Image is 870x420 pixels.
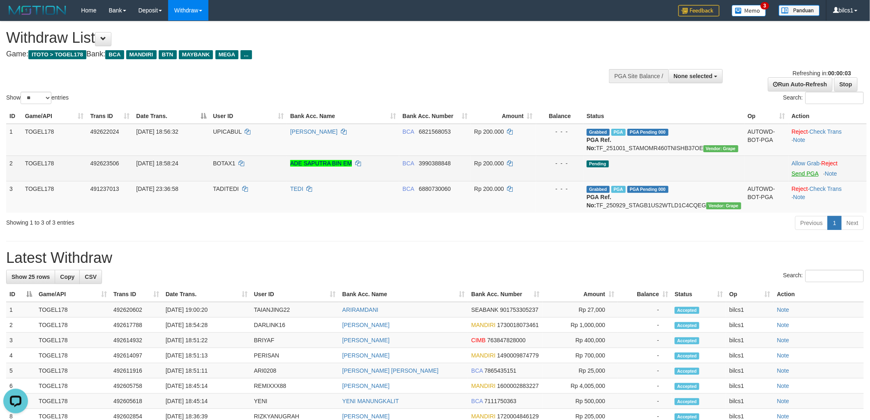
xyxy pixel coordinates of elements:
td: 492614097 [110,348,162,363]
th: Bank Acc. Number: activate to sort column ascending [468,287,543,302]
a: [PERSON_NAME] [342,352,390,359]
td: Rp 400,000 [543,333,618,348]
span: Refreshing in: [793,70,851,77]
td: 492614932 [110,333,162,348]
span: Copy 763847828000 to clipboard [487,337,525,343]
td: - [618,394,671,409]
td: 2 [6,155,22,181]
td: TOGEL178 [35,378,110,394]
a: Copy [55,270,80,284]
a: Check Trans [810,128,842,135]
a: [PERSON_NAME] [PERSON_NAME] [342,367,439,374]
span: MANDIRI [126,50,157,59]
td: · [789,155,867,181]
a: CSV [79,270,102,284]
a: ADE SAPUTRA BIN EM [290,160,352,167]
label: Show entries [6,92,69,104]
td: bilcs1 [726,333,774,348]
td: 5 [6,363,35,378]
td: [DATE] 18:45:14 [162,394,251,409]
td: 492605758 [110,378,162,394]
span: BCA [403,160,414,167]
select: Showentries [21,92,51,104]
td: - [618,363,671,378]
a: Reject [821,160,838,167]
td: TAIANJING22 [251,302,339,318]
td: TOGEL178 [35,318,110,333]
td: bilcs1 [726,348,774,363]
th: User ID: activate to sort column ascending [210,109,287,124]
td: 2 [6,318,35,333]
span: ITOTO > TOGEL178 [28,50,86,59]
span: Rp 200.000 [474,186,504,192]
a: Note [793,194,805,200]
a: Allow Grab [792,160,820,167]
h4: Game: Bank: [6,50,572,58]
td: Rp 700,000 [543,348,618,363]
span: Grabbed [587,186,610,193]
span: MANDIRI [471,322,495,328]
input: Search: [805,92,864,104]
th: Op: activate to sort column ascending [745,109,789,124]
span: MANDIRI [471,413,495,420]
td: [DATE] 18:51:13 [162,348,251,363]
span: Rp 200.000 [474,128,504,135]
td: [DATE] 18:51:22 [162,333,251,348]
a: [PERSON_NAME] [342,337,390,343]
span: Pending [587,160,609,167]
span: MAYBANK [179,50,213,59]
th: Op: activate to sort column ascending [726,287,774,302]
input: Search: [805,270,864,282]
span: Accepted [675,307,699,314]
td: - [618,333,671,348]
span: BTN [159,50,177,59]
a: Next [841,216,864,230]
td: ARI0208 [251,363,339,378]
a: Note [777,352,789,359]
span: 3 [761,2,769,9]
span: MANDIRI [471,383,495,389]
td: 492605618 [110,394,162,409]
span: Copy 1720004846129 to clipboard [497,413,539,420]
a: 1 [828,216,842,230]
div: - - - [539,185,580,193]
a: Note [777,413,789,420]
a: YENI MANUNGKALIT [342,398,399,404]
span: Copy 3990388848 to clipboard [419,160,451,167]
span: BCA [471,367,483,374]
span: SEABANK [471,306,498,313]
td: Rp 27,000 [543,302,618,318]
span: [DATE] 18:58:24 [136,160,178,167]
a: Note [777,398,789,404]
a: Note [777,383,789,389]
td: Rp 1,000,000 [543,318,618,333]
th: Trans ID: activate to sort column ascending [87,109,133,124]
a: Note [777,322,789,328]
div: - - - [539,128,580,136]
span: Copy 7111750363 to clipboard [484,398,516,404]
th: Bank Acc. Name: activate to sort column ascending [339,287,468,302]
th: User ID: activate to sort column ascending [251,287,339,302]
td: TOGEL178 [22,124,87,156]
img: panduan.png [779,5,820,16]
b: PGA Ref. No: [587,137,611,151]
span: Grabbed [587,129,610,136]
a: Note [825,170,838,177]
td: AUTOWD-BOT-PGA [745,181,789,213]
td: 4 [6,348,35,363]
td: · · [789,124,867,156]
a: TEDI [290,186,303,192]
td: [DATE] 18:45:14 [162,378,251,394]
img: MOTION_logo.png [6,4,69,16]
span: BCA [105,50,124,59]
span: CSV [85,274,97,280]
a: Check Trans [810,186,842,192]
td: TOGEL178 [22,155,87,181]
td: [DATE] 18:54:28 [162,318,251,333]
span: Vendor URL: https://settle31.1velocity.biz [703,145,738,152]
span: 492622024 [90,128,119,135]
img: Button%20Memo.svg [732,5,766,16]
span: None selected [674,73,713,79]
button: None selected [669,69,723,83]
span: Rp 200.000 [474,160,504,167]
